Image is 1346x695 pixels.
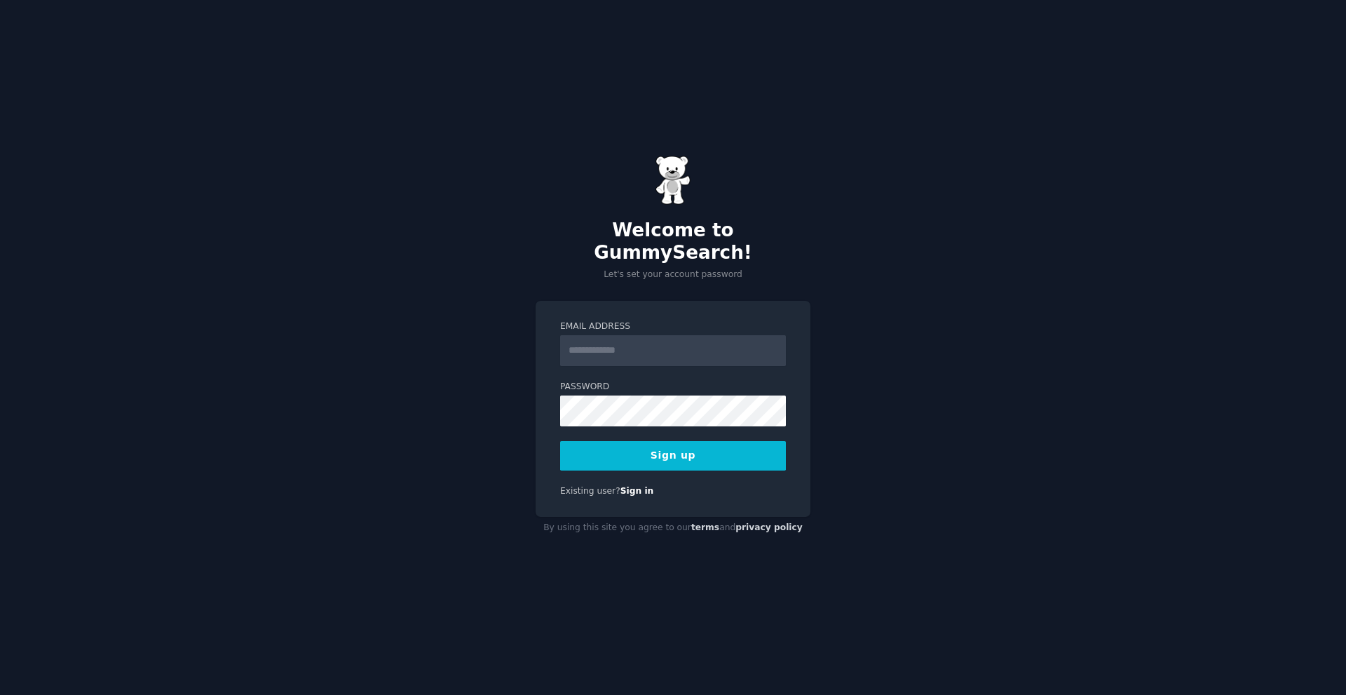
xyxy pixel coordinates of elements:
a: terms [691,522,719,532]
label: Password [560,381,786,393]
h2: Welcome to GummySearch! [536,220,810,264]
label: Email Address [560,320,786,333]
p: Let's set your account password [536,269,810,281]
button: Sign up [560,441,786,471]
span: Existing user? [560,486,620,496]
a: Sign in [620,486,654,496]
div: By using this site you agree to our and [536,517,810,539]
a: privacy policy [735,522,803,532]
img: Gummy Bear [655,156,691,205]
